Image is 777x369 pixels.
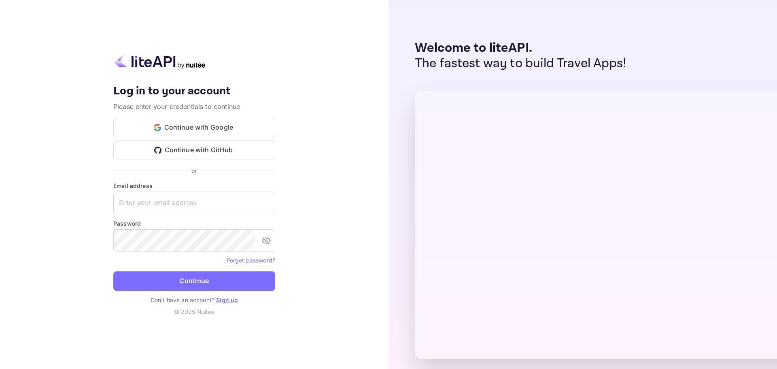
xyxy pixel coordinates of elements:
button: Continue with GitHub [113,141,275,160]
p: or [191,166,197,175]
label: Email address [113,181,275,190]
p: Welcome to liteAPI. [415,41,626,56]
a: Sign up [216,296,238,303]
p: The fastest way to build Travel Apps! [415,56,626,71]
p: © 2025 Nuitee [113,307,275,316]
a: Forget password? [227,256,275,264]
input: Enter your email address [113,192,275,214]
button: Continue with Google [113,118,275,137]
button: Continue [113,271,275,291]
a: Forget password? [227,257,275,264]
button: toggle password visibility [258,232,274,249]
p: Please enter your credentials to continue [113,102,275,111]
p: Don't have an account? [113,296,275,304]
img: liteapi [113,53,206,69]
h4: Log in to your account [113,84,275,98]
label: Password [113,219,275,228]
